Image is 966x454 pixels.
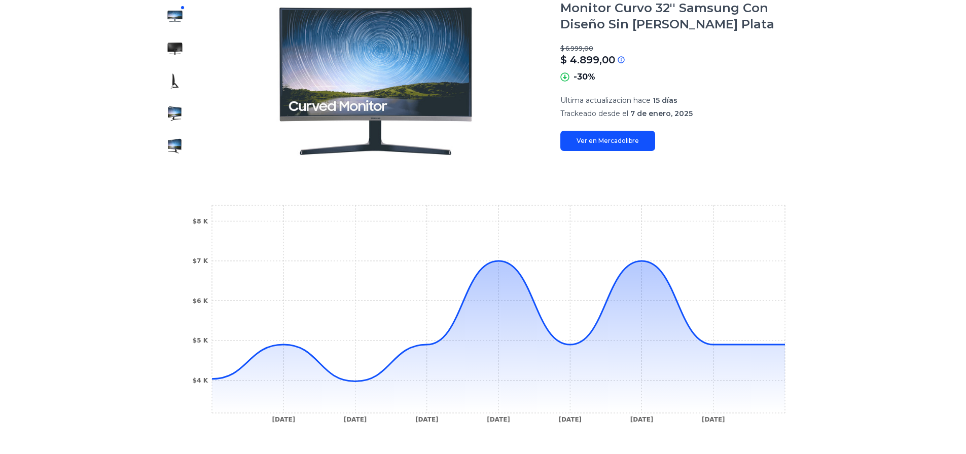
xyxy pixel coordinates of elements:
[560,45,808,53] p: $ 6.999,00
[630,109,693,118] span: 7 de enero, 2025
[560,131,655,151] a: Ver en Mercadolibre
[192,257,208,264] tspan: $7 K
[487,416,510,423] tspan: [DATE]
[558,416,582,423] tspan: [DATE]
[574,71,595,83] p: -30%
[192,218,208,225] tspan: $8 K
[272,416,295,423] tspan: [DATE]
[415,416,438,423] tspan: [DATE]
[701,416,725,423] tspan: [DATE]
[560,109,628,118] span: Trackeado desde el
[167,41,183,57] img: Monitor Curvo 32'' Samsung Con Diseño Sin Bordes Plata
[167,138,183,154] img: Monitor Curvo 32'' Samsung Con Diseño Sin Bordes Plata
[192,297,208,305] tspan: $6 K
[192,337,208,344] tspan: $5 K
[167,105,183,122] img: Monitor Curvo 32'' Samsung Con Diseño Sin Bordes Plata
[343,416,367,423] tspan: [DATE]
[167,8,183,24] img: Monitor Curvo 32'' Samsung Con Diseño Sin Bordes Plata
[560,53,615,67] p: $ 4.899,00
[653,96,677,105] span: 15 días
[192,377,208,384] tspan: $4 K
[560,96,651,105] span: Ultima actualizacion hace
[167,73,183,89] img: Monitor Curvo 32'' Samsung Con Diseño Sin Bordes Plata
[630,416,653,423] tspan: [DATE]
